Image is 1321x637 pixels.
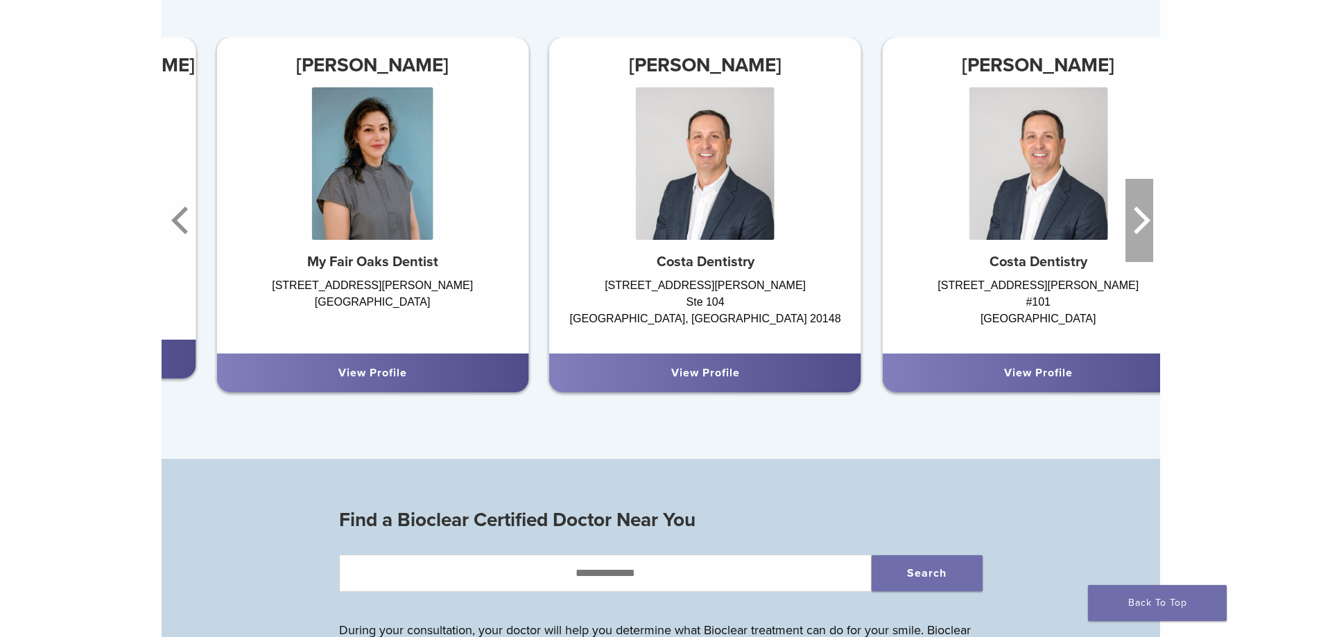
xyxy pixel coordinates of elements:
strong: My Fair Oaks Dentist [307,254,438,270]
img: Dr. Shane Costa [636,87,775,240]
h3: [PERSON_NAME] [216,49,528,82]
a: View Profile [338,366,407,380]
a: Back To Top [1088,585,1227,621]
button: Search [872,555,983,591]
button: Previous [169,179,196,262]
img: Dr. Komal Karmacharya [312,87,433,240]
div: [STREET_ADDRESS][PERSON_NAME] #101 [GEOGRAPHIC_DATA] [882,277,1194,340]
div: [STREET_ADDRESS][PERSON_NAME] Ste 104 [GEOGRAPHIC_DATA], [GEOGRAPHIC_DATA] 20148 [549,277,861,340]
img: Dr. Shane Costa [969,87,1107,240]
h3: [PERSON_NAME] [882,49,1194,82]
button: Next [1125,179,1153,262]
strong: Costa Dentistry [990,254,1087,270]
div: [STREET_ADDRESS][PERSON_NAME] [GEOGRAPHIC_DATA] [216,277,528,340]
strong: Costa Dentistry [657,254,754,270]
a: View Profile [1004,366,1073,380]
a: View Profile [671,366,740,380]
h3: Find a Bioclear Certified Doctor Near You [339,503,983,536]
h3: [PERSON_NAME] [549,49,861,82]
